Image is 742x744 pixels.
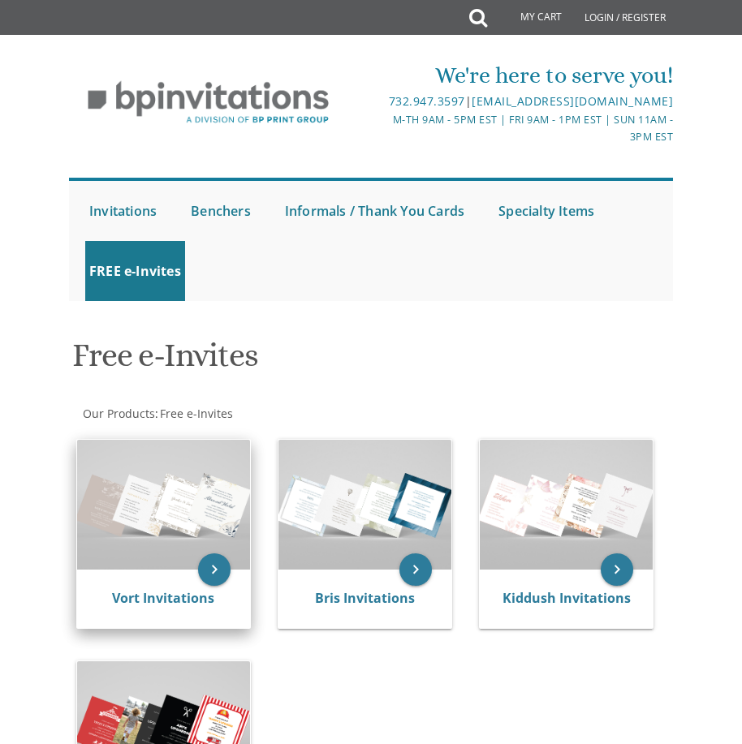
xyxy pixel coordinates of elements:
[278,440,451,570] img: Bris Invitations
[372,92,673,111] div: |
[281,181,468,241] a: Informals / Thank You Cards
[503,589,631,607] a: Kiddush Invitations
[158,406,233,421] a: Free e-Invites
[399,553,432,586] a: keyboard_arrow_right
[77,440,250,570] img: Vort Invitations
[81,406,155,421] a: Our Products
[472,93,673,109] a: [EMAIL_ADDRESS][DOMAIN_NAME]
[85,241,185,301] a: FREE e-Invites
[601,553,633,586] a: keyboard_arrow_right
[198,553,231,586] a: keyboard_arrow_right
[112,589,214,607] a: Vort Invitations
[315,589,415,607] a: Bris Invitations
[72,338,669,385] h1: Free e-Invites
[485,2,573,34] a: My Cart
[187,181,255,241] a: Benchers
[480,440,653,570] img: Kiddush Invitations
[69,406,673,422] div: :
[372,59,673,92] div: We're here to serve you!
[494,181,598,241] a: Specialty Items
[69,69,347,136] img: BP Invitation Loft
[389,93,465,109] a: 732.947.3597
[372,111,673,146] div: M-Th 9am - 5pm EST | Fri 9am - 1pm EST | Sun 11am - 3pm EST
[85,181,161,241] a: Invitations
[160,406,233,421] span: Free e-Invites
